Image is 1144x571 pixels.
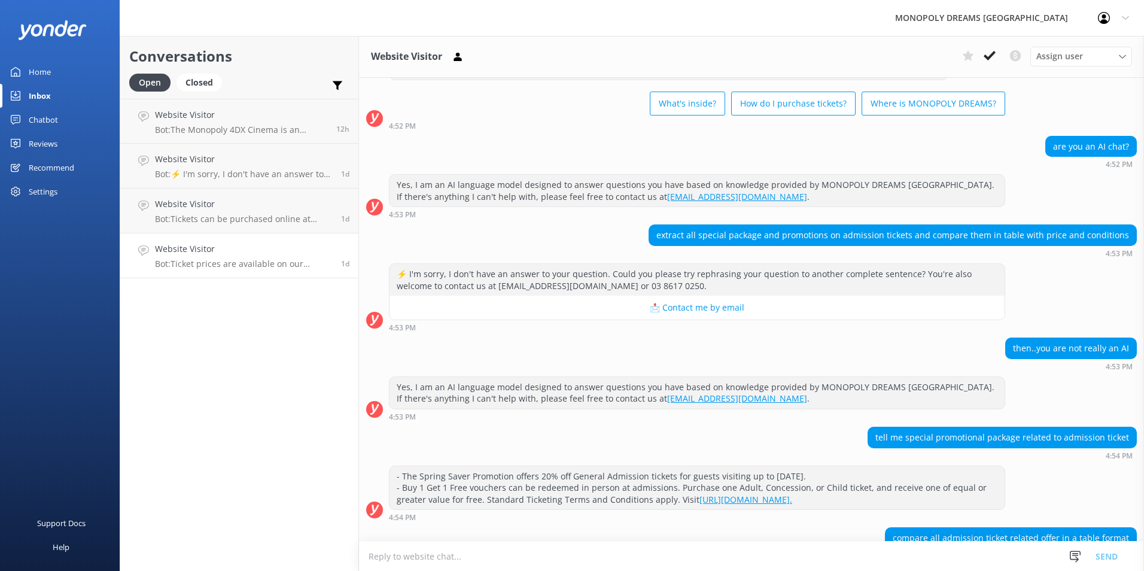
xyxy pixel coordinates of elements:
div: Assign User [1030,47,1132,66]
div: Yes, I am an AI language model designed to answer questions you have based on knowledge provided ... [390,377,1005,409]
div: Settings [29,180,57,204]
a: [EMAIL_ADDRESS][DOMAIN_NAME] [667,393,807,404]
div: Recommend [29,156,74,180]
div: Support Docs [37,511,86,535]
img: yonder-white-logo.png [18,20,87,40]
a: Website VisitorBot:The Monopoly 4DX Cinema is an immersive 3D adventure through [GEOGRAPHIC_DATA]... [120,99,358,144]
button: What's inside? [650,92,725,116]
strong: 4:54 PM [389,514,416,521]
div: Sep 17 2025 04:52pm (UTC +10:00) Australia/Sydney [1045,160,1137,168]
a: Website VisitorBot:⚡ I'm sorry, I don't have an answer to your question. Could you please try rep... [120,144,358,189]
div: Sep 17 2025 04:53pm (UTC +10:00) Australia/Sydney [1005,362,1137,370]
div: - The Spring Saver Promotion offers 20% off General Admission tickets for guests visiting up to [... [390,466,1005,510]
a: Website VisitorBot:Ticket prices are available on our bookings webpage at [URL][DOMAIN_NAME].1d [120,233,358,278]
div: ⚡ I'm sorry, I don't have an answer to your question. Could you please try rephrasing your questi... [390,264,1005,296]
div: Sep 17 2025 04:53pm (UTC +10:00) Australia/Sydney [389,323,1005,332]
button: Where is MONOPOLY DREAMS? [862,92,1005,116]
div: Yes, I am an AI language model designed to answer questions you have based on knowledge provided ... [390,175,1005,206]
strong: 4:53 PM [1106,250,1133,257]
p: Bot: Tickets can be purchased online at [URL][DOMAIN_NAME] or at our Admissions Desk inside MONOP... [155,214,332,224]
span: Assign user [1036,50,1083,63]
div: are you an AI chat? [1046,136,1136,157]
div: Home [29,60,51,84]
strong: 4:53 PM [1106,363,1133,370]
div: Sep 17 2025 04:52pm (UTC +10:00) Australia/Sydney [389,122,1005,130]
span: Sep 17 2025 05:02pm (UTC +10:00) Australia/Sydney [341,259,349,269]
h2: Conversations [129,45,349,68]
div: Sep 17 2025 04:54pm (UTC +10:00) Australia/Sydney [868,451,1137,460]
div: tell me special promotional package related to admission ticket [868,427,1136,448]
div: extract all special package and promotions on admission tickets and compare them in table with pr... [649,225,1136,245]
div: Inbox [29,84,51,108]
div: Sep 17 2025 04:53pm (UTC +10:00) Australia/Sydney [389,210,1005,218]
div: Sep 17 2025 04:54pm (UTC +10:00) Australia/Sydney [389,513,1005,521]
div: Sep 17 2025 04:53pm (UTC +10:00) Australia/Sydney [649,249,1137,257]
p: Bot: The Monopoly 4DX Cinema is an immersive 3D adventure through [GEOGRAPHIC_DATA] with Mr. Mono... [155,124,327,135]
a: [EMAIL_ADDRESS][DOMAIN_NAME] [667,191,807,202]
p: Bot: Ticket prices are available on our bookings webpage at [URL][DOMAIN_NAME]. [155,259,332,269]
button: 📩 Contact me by email [390,296,1005,320]
div: Sep 17 2025 04:53pm (UTC +10:00) Australia/Sydney [389,412,1005,421]
h4: Website Visitor [155,108,327,122]
strong: 4:52 PM [1106,161,1133,168]
p: Bot: ⚡ I'm sorry, I don't have an answer to your question. Could you please try rephrasing your q... [155,169,332,180]
div: Help [53,535,69,559]
span: Sep 17 2025 05:53pm (UTC +10:00) Australia/Sydney [341,214,349,224]
span: Sep 18 2025 10:16pm (UTC +10:00) Australia/Sydney [336,124,349,134]
div: Closed [177,74,222,92]
a: Website VisitorBot:Tickets can be purchased online at [URL][DOMAIN_NAME] or at our Admissions Des... [120,189,358,233]
h4: Website Visitor [155,153,332,166]
strong: 4:52 PM [389,123,416,130]
span: Sep 18 2025 10:22am (UTC +10:00) Australia/Sydney [341,169,349,179]
h4: Website Visitor [155,198,332,211]
strong: 4:53 PM [389,324,416,332]
div: then..you are not really an AI [1006,338,1136,359]
div: Open [129,74,171,92]
strong: 4:54 PM [1106,452,1133,460]
a: [URL][DOMAIN_NAME]. [699,494,792,505]
button: How do I purchase tickets? [731,92,856,116]
a: Open [129,75,177,89]
h3: Website Visitor [371,49,442,65]
a: Closed [177,75,228,89]
strong: 4:53 PM [389,211,416,218]
div: compare all admission ticket related offer in a table format [886,528,1136,548]
div: Reviews [29,132,57,156]
h4: Website Visitor [155,242,332,256]
div: Chatbot [29,108,58,132]
strong: 4:53 PM [389,414,416,421]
